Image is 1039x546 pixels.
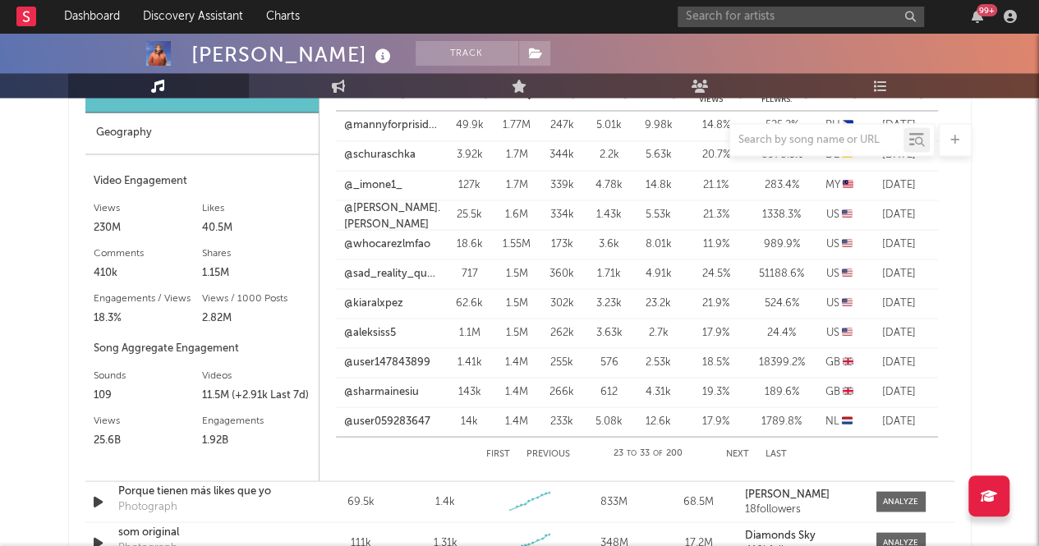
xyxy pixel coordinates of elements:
[344,117,441,134] a: @mannyforprisident
[765,449,787,458] button: Last
[638,383,679,400] div: 4.31k
[94,338,310,358] div: Song Aggregate Engagement
[589,354,630,370] div: 576
[842,238,853,249] span: 🇺🇸
[687,324,745,341] div: 17.9 %
[745,489,830,499] strong: [PERSON_NAME]
[544,206,581,223] div: 334k
[499,177,536,193] div: 1.7M
[868,354,930,370] div: [DATE]
[638,177,679,193] div: 14.8k
[449,206,490,223] div: 25.5k
[202,218,310,237] div: 40.5M
[638,236,679,252] div: 8.01k
[753,295,811,311] div: 524.6 %
[94,198,202,218] div: Views
[687,413,745,429] div: 17.9 %
[660,493,737,510] div: 68.5M
[344,295,403,311] a: @kiaralxpez
[868,177,930,193] div: [DATE]
[627,449,637,457] span: to
[544,236,581,252] div: 173k
[678,7,924,27] input: Search for artists
[118,524,290,540] a: som original
[94,411,202,430] div: Views
[499,236,536,252] div: 1.55M
[687,236,745,252] div: 11.9 %
[753,324,811,341] div: 24.4 %
[544,383,581,400] div: 266k
[202,411,310,430] div: Engagements
[977,4,997,16] div: 99 +
[499,206,536,223] div: 1.6M
[94,385,202,405] div: 109
[589,206,630,223] div: 1.43k
[687,354,745,370] div: 18.5 %
[842,268,853,278] span: 🇺🇸
[202,365,310,385] div: Videos
[94,308,202,328] div: 18.3%
[753,236,811,252] div: 989.9 %
[868,324,930,341] div: [DATE]
[589,295,630,311] div: 3.23k
[202,263,310,282] div: 1.15M
[435,493,455,510] div: 1.4k
[94,171,310,190] div: Video Engagement
[449,324,490,341] div: 1.1M
[843,120,853,131] span: 🇵🇭
[449,354,490,370] div: 1.41k
[544,295,581,311] div: 302k
[819,236,860,252] div: US
[344,236,430,252] a: @whocarezlmfao
[202,430,310,450] div: 1.92B
[344,200,441,232] a: @[PERSON_NAME].[PERSON_NAME]
[972,10,983,23] button: 99+
[589,236,630,252] div: 3.6k
[843,179,853,190] span: 🇲🇾
[486,449,510,458] button: First
[843,386,853,397] span: 🇬🇧
[687,177,745,193] div: 21.1 %
[202,385,310,405] div: 11.5M (+2.91k Last 7d)
[753,177,811,193] div: 283.4 %
[526,449,570,458] button: Previous
[344,383,419,400] a: @sharmainesiu
[94,243,202,263] div: Comments
[687,383,745,400] div: 19.3 %
[191,41,395,68] div: [PERSON_NAME]
[94,365,202,385] div: Sounds
[687,265,745,282] div: 24.5 %
[118,498,177,515] div: Photograph
[202,243,310,263] div: Shares
[589,177,630,193] div: 4.78k
[868,413,930,429] div: [DATE]
[499,413,536,429] div: 1.4M
[544,324,581,341] div: 262k
[589,383,630,400] div: 612
[745,489,859,500] a: [PERSON_NAME]
[819,324,860,341] div: US
[544,354,581,370] div: 255k
[449,413,490,429] div: 14k
[653,449,663,457] span: of
[753,117,811,134] div: 525.2 %
[118,483,290,499] a: Porque tienen más likes que yo
[753,206,811,223] div: 1338.3 %
[745,530,859,541] a: Diamonds Sky
[868,295,930,311] div: [DATE]
[344,324,396,341] a: @aleksiss5
[544,413,581,429] div: 233k
[589,413,630,429] div: 5.08k
[449,177,490,193] div: 127k
[819,177,860,193] div: MY
[499,383,536,400] div: 1.4M
[638,117,679,134] div: 9.98k
[323,493,399,510] div: 69.5k
[819,265,860,282] div: US
[868,383,930,400] div: [DATE]
[819,117,860,134] div: PH
[544,265,581,282] div: 360k
[842,209,853,219] span: 🇺🇸
[202,288,310,308] div: Views / 1000 Posts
